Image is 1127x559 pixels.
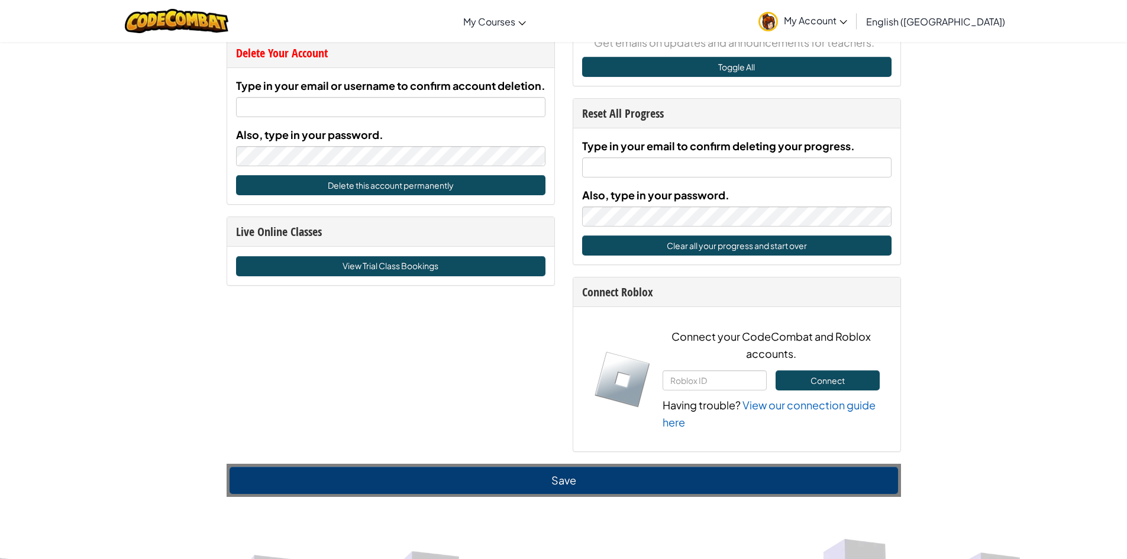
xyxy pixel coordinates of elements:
div: Reset All Progress [582,105,892,122]
a: My Account [753,2,853,40]
div: Live Online Classes [236,223,545,240]
button: Delete this account permanently [236,175,545,195]
img: CodeCombat logo [125,9,228,33]
label: Type in your email to confirm deleting your progress. [582,137,855,154]
a: View Trial Class Bookings [236,256,545,276]
img: roblox-logo.svg [594,351,651,408]
div: Delete Your Account [236,44,545,62]
div: Connect Roblox [582,283,892,300]
button: Clear all your progress and start over [582,235,892,256]
button: Save [230,467,898,494]
img: avatar [758,12,778,31]
input: Roblox ID [663,370,767,390]
span: My Account [784,14,847,27]
button: Connect [776,370,879,390]
button: Toggle All [582,57,892,77]
p: Connect your CodeCombat and Roblox accounts. [663,328,879,362]
a: English ([GEOGRAPHIC_DATA]) [860,5,1011,37]
span: My Courses [463,15,515,28]
a: View our connection guide here [663,398,876,429]
span: English ([GEOGRAPHIC_DATA]) [866,15,1005,28]
label: Also, type in your password. [236,126,383,143]
label: Type in your email or username to confirm account deletion. [236,77,545,94]
span: Get emails on updates and announcements for teachers. [594,34,892,51]
a: My Courses [457,5,532,37]
label: Also, type in your password. [582,186,729,203]
span: Having trouble? [663,398,741,412]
